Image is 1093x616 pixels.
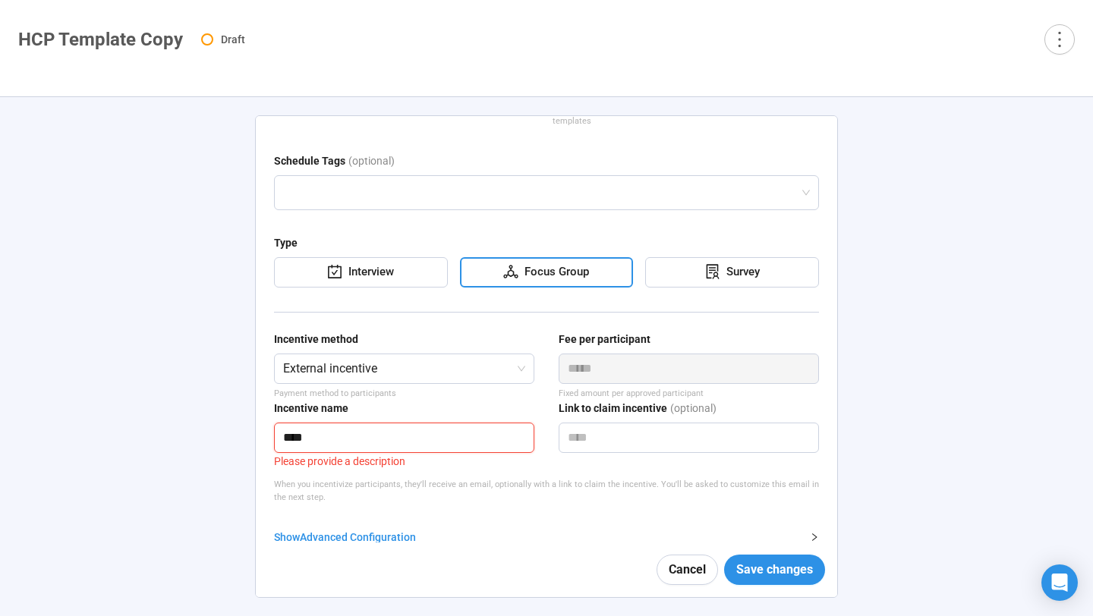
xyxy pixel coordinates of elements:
[221,33,245,46] span: Draft
[559,387,819,400] div: Fixed amount per approved participant
[348,152,395,175] div: (optional)
[342,263,394,281] div: Interview
[274,152,345,169] div: Schedule Tags
[670,400,717,423] div: (optional)
[327,264,342,279] span: carry-out
[274,529,801,545] div: Show Advanced Configuration
[274,331,358,347] div: Incentive method
[274,234,298,251] div: Type
[1041,564,1078,601] div: Open Intercom Messenger
[724,555,825,585] button: Save changes
[274,453,534,470] div: Please provide a description
[274,478,819,504] p: When you incentivize participants, they'll receive an email, optionally with a link to claim the ...
[559,331,650,347] div: Fee per participant
[274,529,819,545] div: ShowAdvanced Configuration
[518,263,589,281] div: Focus Group
[18,29,183,50] h1: HCP Template Copy
[736,560,813,579] span: Save changes
[283,354,525,383] span: External incentive
[1044,24,1075,55] button: more
[559,400,667,416] div: Link to claim incentive
[810,533,819,542] span: right
[274,387,534,400] p: Payment method to participants
[705,264,720,279] span: solution
[720,263,760,281] div: Survey
[669,560,706,579] span: Cancel
[503,264,518,279] span: deployment-unit
[1049,29,1069,49] span: more
[274,400,348,416] div: Incentive name
[657,555,718,585] button: Cancel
